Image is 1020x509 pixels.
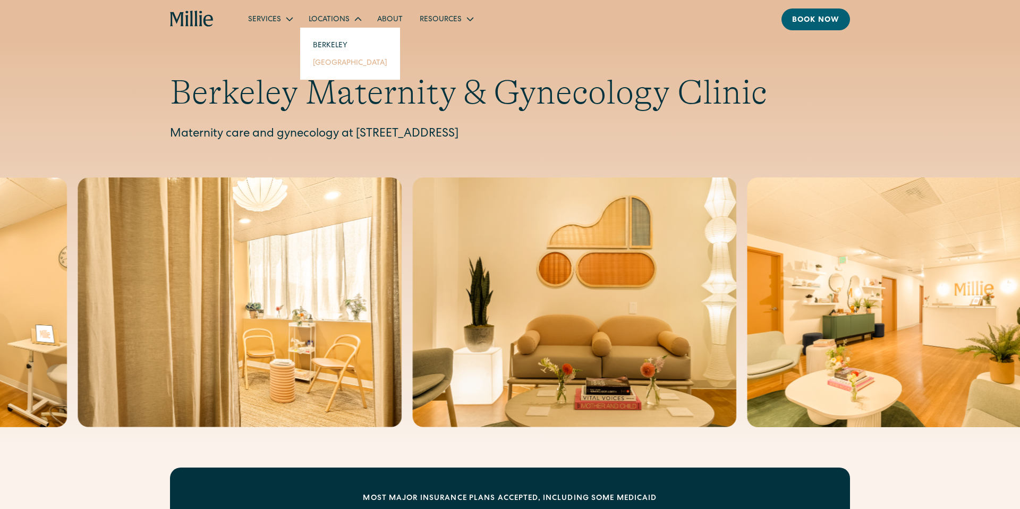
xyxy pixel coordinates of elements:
[106,62,114,70] img: tab_keywords_by_traffic_grey.svg
[240,10,300,28] div: Services
[170,126,850,143] p: Maternity care and gynecology at [STREET_ADDRESS]
[304,36,396,54] a: Berkeley
[792,15,839,26] div: Book now
[17,17,25,26] img: logo_orange.svg
[170,11,214,28] a: home
[304,54,396,71] a: [GEOGRAPHIC_DATA]
[248,14,281,26] div: Services
[300,10,369,28] div: Locations
[781,9,850,30] a: Book now
[309,14,350,26] div: Locations
[17,28,25,36] img: website_grey.svg
[420,14,462,26] div: Resources
[369,10,411,28] a: About
[170,72,850,113] h1: Berkeley Maternity & Gynecology Clinic
[300,28,400,80] nav: Locations
[117,63,179,70] div: Keywords by Traffic
[40,63,95,70] div: Domain Overview
[363,493,657,504] div: MOST MAJOR INSURANCE PLANS ACCEPTED, INCLUDING some MEDICAID
[29,62,37,70] img: tab_domain_overview_orange.svg
[30,17,52,26] div: v 4.0.25
[411,10,481,28] div: Resources
[28,28,117,36] div: Domain: [DOMAIN_NAME]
